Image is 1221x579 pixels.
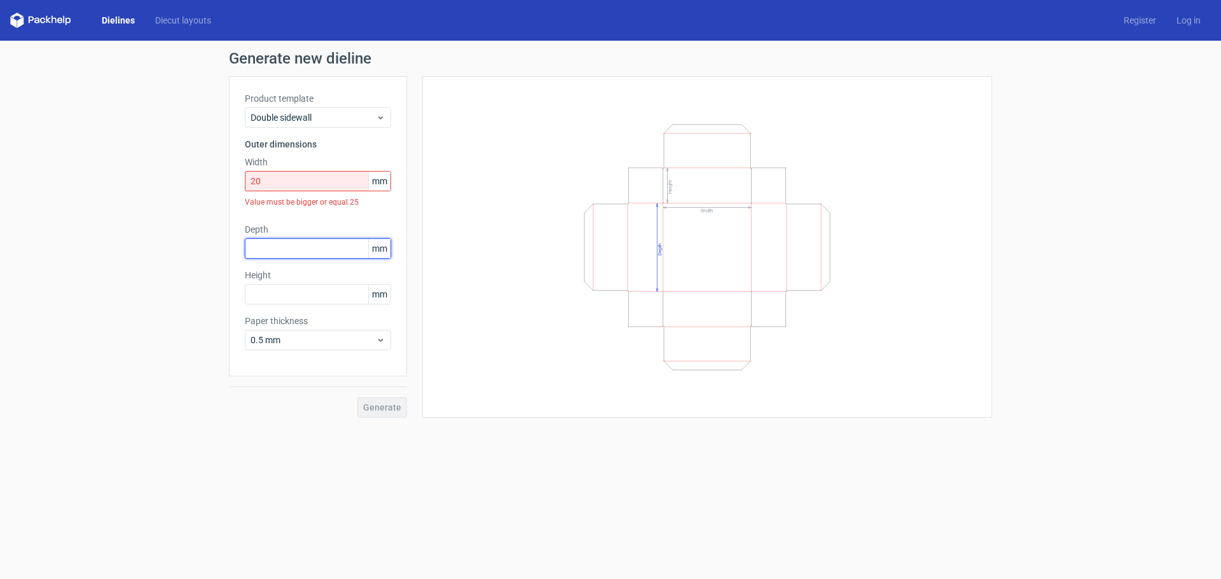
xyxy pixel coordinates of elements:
[1166,14,1211,27] a: Log in
[251,111,376,124] span: Double sidewall
[368,172,390,191] span: mm
[245,223,391,236] label: Depth
[368,285,390,304] span: mm
[245,269,391,282] label: Height
[245,92,391,105] label: Product template
[145,14,221,27] a: Diecut layouts
[245,191,391,213] div: Value must be bigger or equal 25
[368,239,390,258] span: mm
[657,243,663,255] text: Depth
[245,156,391,168] label: Width
[245,315,391,327] label: Paper thickness
[92,14,145,27] a: Dielines
[245,138,391,151] h3: Outer dimensions
[667,180,673,194] text: Height
[251,334,376,346] span: 0.5 mm
[701,208,713,214] text: Width
[1114,14,1166,27] a: Register
[229,51,992,66] h1: Generate new dieline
